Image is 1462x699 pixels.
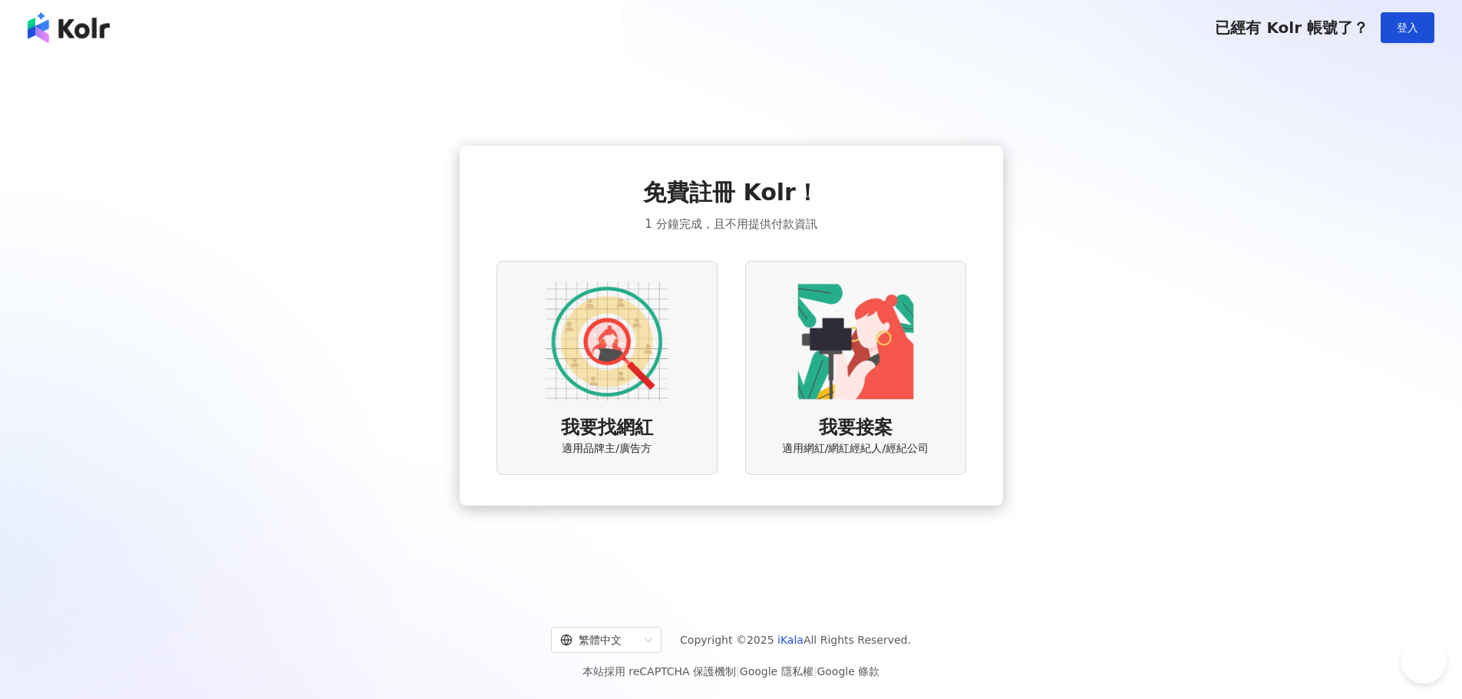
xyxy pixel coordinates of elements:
img: KOL identity option [794,280,917,403]
span: 我要接案 [819,415,893,441]
span: 1 分鐘完成，且不用提供付款資訊 [645,215,817,233]
span: 本站採用 reCAPTCHA 保護機制 [582,662,880,681]
span: 免費註冊 Kolr！ [643,176,819,209]
iframe: Help Scout Beacon - Open [1401,638,1447,684]
span: 適用網紅/網紅經紀人/經紀公司 [782,441,929,457]
img: AD identity option [546,280,668,403]
span: 適用品牌主/廣告方 [562,441,652,457]
span: 我要找網紅 [561,415,653,441]
span: 登入 [1397,21,1418,34]
div: 繁體中文 [560,628,639,652]
span: | [736,665,740,678]
a: iKala [777,634,804,646]
a: Google 隱私權 [740,665,814,678]
button: 登入 [1381,12,1434,43]
span: 已經有 Kolr 帳號了？ [1215,18,1368,37]
span: | [814,665,817,678]
a: Google 條款 [817,665,880,678]
span: Copyright © 2025 All Rights Reserved. [680,631,911,649]
img: logo [28,12,110,43]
